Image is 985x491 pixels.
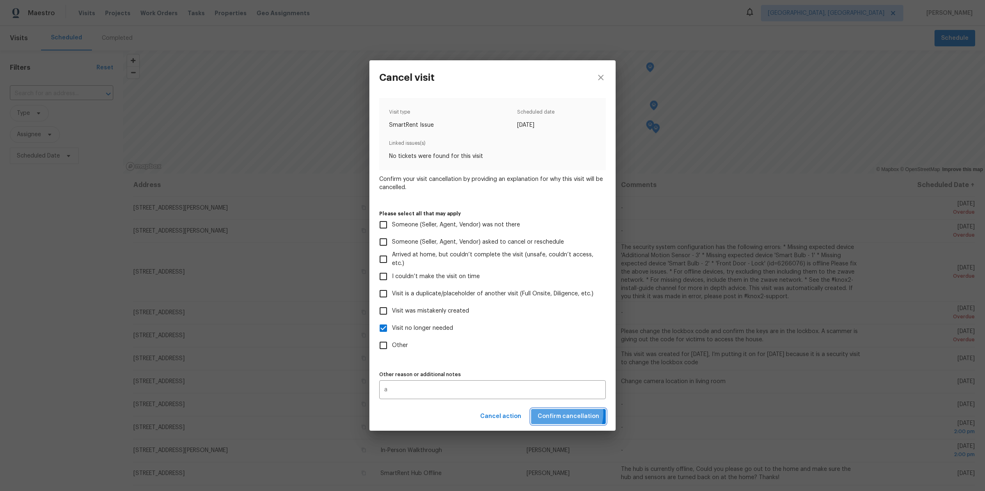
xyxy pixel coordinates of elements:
span: Other [392,341,408,350]
span: Visit type [389,108,434,121]
span: Linked issues(s) [389,139,596,152]
span: Someone (Seller, Agent, Vendor) asked to cancel or reschedule [392,238,564,247]
span: Visit no longer needed [392,324,453,333]
h3: Cancel visit [379,72,435,83]
span: Cancel action [480,411,521,422]
button: Confirm cancellation [531,409,606,424]
span: [DATE] [517,121,554,129]
span: Confirm your visit cancellation by providing an explanation for why this visit will be cancelled. [379,175,606,192]
span: Confirm cancellation [538,411,599,422]
span: No tickets were found for this visit [389,152,596,160]
span: Visit is a duplicate/placeholder of another visit (Full Onsite, Diligence, etc.) [392,290,593,298]
span: SmartRent Issue [389,121,434,129]
span: Arrived at home, but couldn’t complete the visit (unsafe, couldn’t access, etc.) [392,251,599,268]
label: Other reason or additional notes [379,372,606,377]
label: Please select all that may apply [379,211,606,216]
button: close [586,60,616,95]
span: I couldn’t make the visit on time [392,272,480,281]
button: Cancel action [477,409,525,424]
span: Scheduled date [517,108,554,121]
span: Visit was mistakenly created [392,307,469,315]
span: Someone (Seller, Agent, Vendor) was not there [392,221,520,229]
